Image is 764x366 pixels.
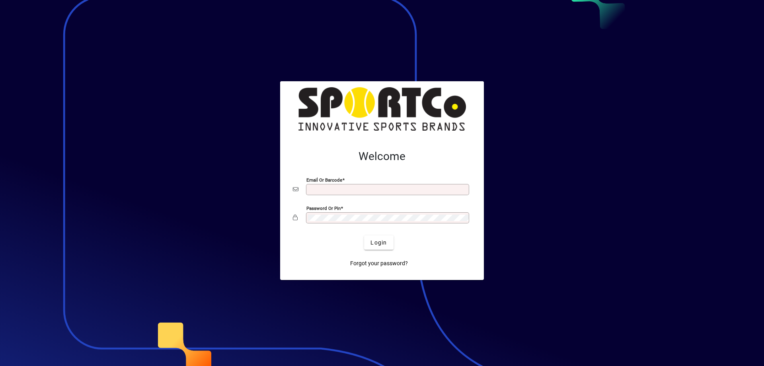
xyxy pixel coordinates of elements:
[370,239,387,247] span: Login
[306,177,342,183] mat-label: Email or Barcode
[293,150,471,163] h2: Welcome
[350,259,408,268] span: Forgot your password?
[306,206,341,211] mat-label: Password or Pin
[364,235,393,250] button: Login
[347,256,411,270] a: Forgot your password?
